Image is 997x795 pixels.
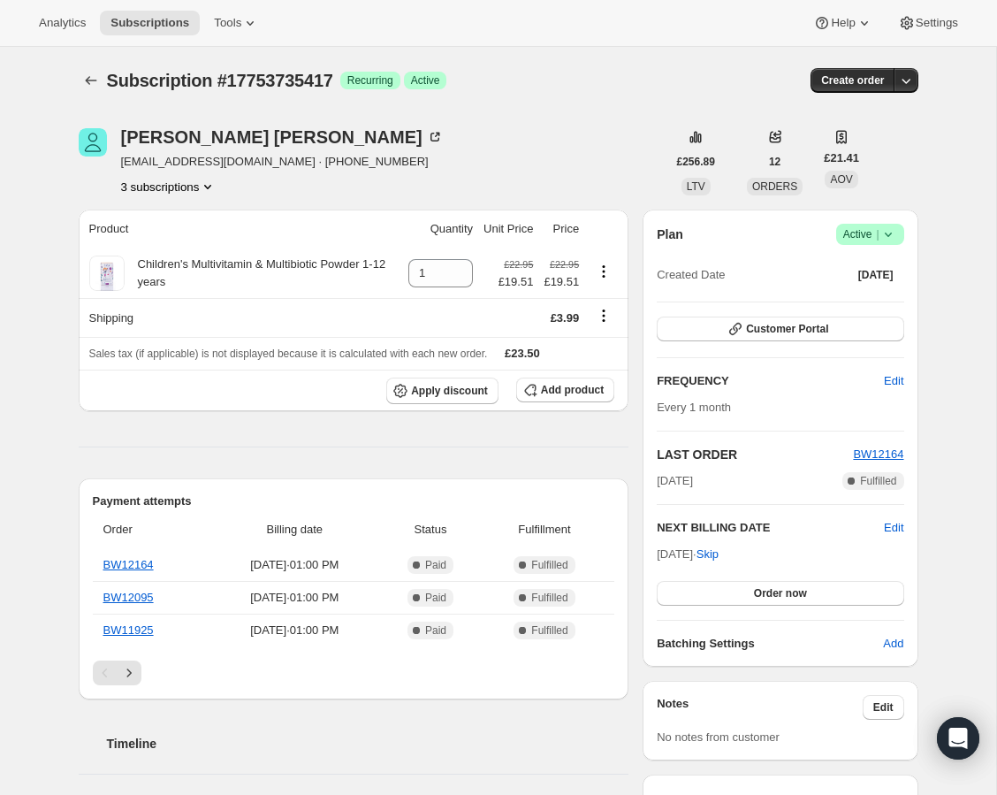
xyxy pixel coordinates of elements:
nav: Pagination [93,661,615,685]
span: Paid [425,623,446,638]
span: No notes from customer [657,730,780,744]
button: Skip [686,540,729,569]
span: Tools [214,16,241,30]
button: Edit [884,519,903,537]
span: Active [411,73,440,88]
span: Customer Portal [746,322,828,336]
span: Settings [916,16,958,30]
span: Fulfillment [485,521,604,539]
span: Paid [425,558,446,572]
h2: NEXT BILLING DATE [657,519,884,537]
a: BW12164 [853,447,903,461]
h2: FREQUENCY [657,372,884,390]
th: Shipping [79,298,404,337]
span: Fulfilled [531,623,567,638]
span: £21.41 [824,149,859,167]
span: Fulfilled [531,558,567,572]
span: Edit [873,700,894,715]
span: Help [831,16,855,30]
h2: Plan [657,226,683,243]
span: Create order [821,73,884,88]
span: | [876,227,879,241]
button: Customer Portal [657,317,903,341]
span: Apply discount [411,384,488,398]
button: Subscriptions [100,11,200,35]
th: Unit Price [478,210,538,248]
span: [DATE] · [657,547,719,561]
button: Order now [657,581,903,606]
button: Analytics [28,11,96,35]
span: £19.51 [544,273,579,291]
h2: LAST ORDER [657,446,853,463]
button: Edit [873,367,914,395]
button: Product actions [121,178,217,195]
span: Claire Clift [79,128,107,157]
th: Order [93,510,209,549]
span: [DATE] [657,472,693,490]
span: [EMAIL_ADDRESS][DOMAIN_NAME] · [PHONE_NUMBER] [121,153,444,171]
span: Add product [541,383,604,397]
span: [DATE] · 01:00 PM [213,622,376,639]
span: Status [386,521,475,539]
span: Sales tax (if applicable) is not displayed because it is calculated with each new order. [89,348,488,360]
h2: Payment attempts [93,493,615,510]
button: Product actions [590,262,618,281]
button: Edit [863,695,904,720]
button: [DATE] [848,263,904,287]
span: 12 [769,155,780,169]
button: Apply discount [386,378,498,404]
span: Subscription #17753735417 [107,71,333,90]
span: Add [883,635,903,653]
button: Create order [811,68,894,93]
img: product img [89,256,125,291]
button: Shipping actions [590,306,618,325]
button: Tools [203,11,270,35]
button: BW12164 [853,446,903,463]
div: Open Intercom Messenger [937,717,979,760]
span: £3.99 [551,311,580,325]
h6: Batching Settings [657,635,883,653]
th: Price [538,210,584,248]
span: LTV [687,180,705,193]
span: Skip [696,546,719,563]
span: [DATE] · 01:00 PM [213,589,376,607]
span: Analytics [39,16,86,30]
span: Fulfilled [531,591,567,605]
span: Billing date [213,521,376,539]
div: Children's Multivitamin & Multibiotic Powder 1-12 years [125,256,399,291]
span: AOV [830,173,852,186]
button: Help [803,11,883,35]
button: Settings [887,11,969,35]
span: ORDERS [752,180,797,193]
span: Order now [754,586,807,600]
span: Paid [425,591,446,605]
small: £22.95 [550,259,579,270]
button: Next [117,661,141,685]
a: BW12095 [103,591,154,604]
div: [PERSON_NAME] [PERSON_NAME] [121,128,444,146]
span: Recurring [347,73,393,88]
a: BW11925 [103,623,154,637]
a: BW12164 [103,558,154,571]
button: Add [872,630,914,658]
span: Every 1 month [657,401,731,414]
button: 12 [758,149,791,174]
th: Product [79,210,404,248]
span: Created Date [657,266,725,284]
small: £22.95 [504,259,533,270]
span: Edit [884,372,903,390]
button: Add product [516,378,614,402]
span: £19.51 [498,273,534,291]
span: Fulfilled [860,474,896,488]
span: £256.89 [677,155,715,169]
button: Subscriptions [79,68,103,93]
span: [DATE] · 01:00 PM [213,556,376,574]
span: Active [843,226,897,243]
th: Quantity [403,210,478,248]
h2: Timeline [107,735,629,753]
span: Subscriptions [110,16,189,30]
button: £256.89 [666,149,726,174]
span: £23.50 [505,347,540,360]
